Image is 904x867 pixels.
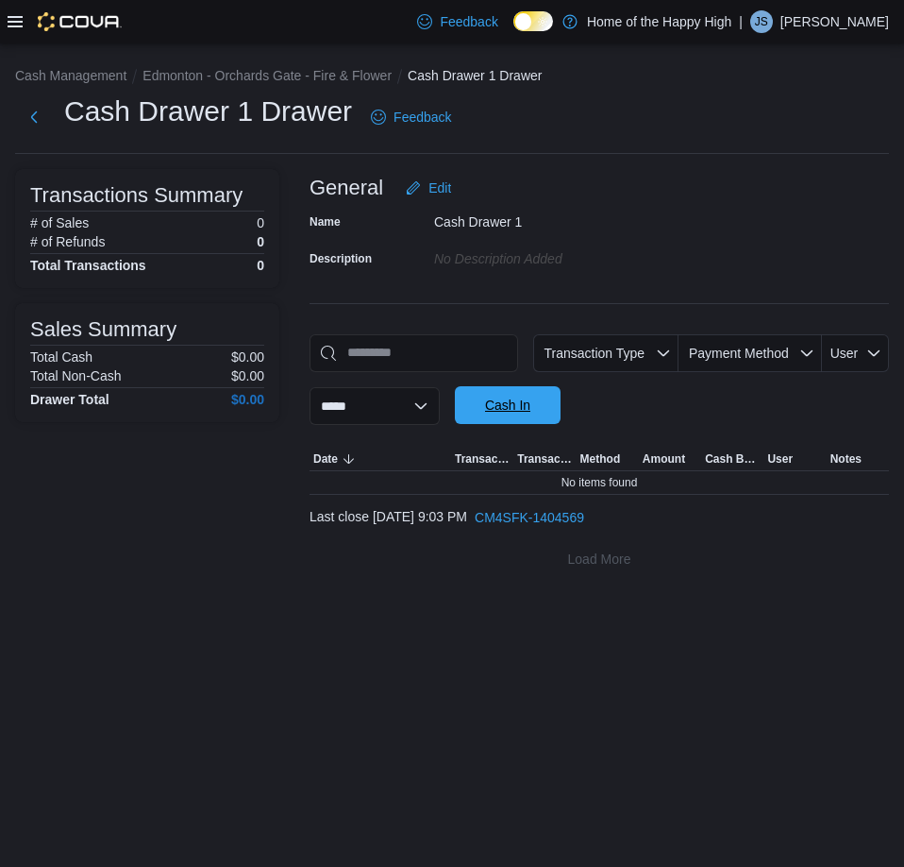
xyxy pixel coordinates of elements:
button: Notes [827,448,889,470]
input: This is a search bar. As you type, the results lower in the page will automatically filter. [310,334,518,372]
button: Cash Back [701,448,763,470]
h3: Sales Summary [30,318,176,341]
span: CM4SFK-1404569 [475,508,584,527]
h4: Total Transactions [30,258,146,273]
span: Method [580,451,621,467]
button: Cash Management [15,68,126,83]
p: | [739,10,743,33]
button: Method [577,448,639,470]
button: Transaction Type [533,334,678,372]
span: Load More [568,550,631,569]
h4: $0.00 [231,392,264,407]
div: No Description added [434,244,687,266]
button: CM4SFK-1404569 [467,499,592,536]
button: Edmonton - Orchards Gate - Fire & Flower [142,68,392,83]
div: Cash Drawer 1 [434,207,687,229]
h3: Transactions Summary [30,184,243,207]
span: JS [755,10,768,33]
button: Cash In [455,386,561,424]
button: Cash Drawer 1 Drawer [408,68,542,83]
span: Date [313,451,338,467]
span: Feedback [393,108,451,127]
label: Description [310,251,372,266]
button: Transaction Type [451,448,513,470]
span: Transaction Type [455,451,510,467]
span: Cash Back [705,451,760,467]
span: Amount [643,451,685,467]
h6: # of Sales [30,215,89,230]
nav: An example of EuiBreadcrumbs [15,66,889,89]
span: Payment Method [689,346,789,361]
h4: Drawer Total [30,392,109,407]
span: No items found [561,475,638,490]
span: User [767,451,793,467]
h4: 0 [257,258,264,273]
h6: Total Cash [30,349,92,365]
p: $0.00 [231,368,264,383]
div: Jesse Singh [750,10,773,33]
p: [PERSON_NAME] [780,10,889,33]
button: Date [310,448,451,470]
button: Amount [639,448,701,470]
a: Feedback [410,3,505,41]
span: Transaction # [517,451,572,467]
h3: General [310,177,383,199]
label: Name [310,214,341,229]
button: Payment Method [678,334,822,372]
span: Transaction Type [544,346,645,361]
span: User [830,346,859,361]
span: Notes [830,451,862,467]
button: Transaction # [513,448,576,470]
button: Next [15,98,53,136]
span: Edit [428,178,451,197]
div: Last close [DATE] 9:03 PM [310,499,889,536]
span: Feedback [440,12,497,31]
span: Cash In [485,396,530,415]
h1: Cash Drawer 1 Drawer [64,93,352,130]
p: 0 [257,215,264,230]
p: Home of the Happy High [587,10,731,33]
button: User [763,448,826,470]
p: $0.00 [231,349,264,365]
h6: # of Refunds [30,234,105,249]
button: Edit [398,169,459,207]
a: Feedback [363,98,459,136]
p: 0 [257,234,264,249]
h6: Total Non-Cash [30,368,122,383]
button: User [822,334,889,372]
input: Dark Mode [513,11,553,31]
img: Cova [38,12,122,31]
button: Load More [310,540,889,578]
